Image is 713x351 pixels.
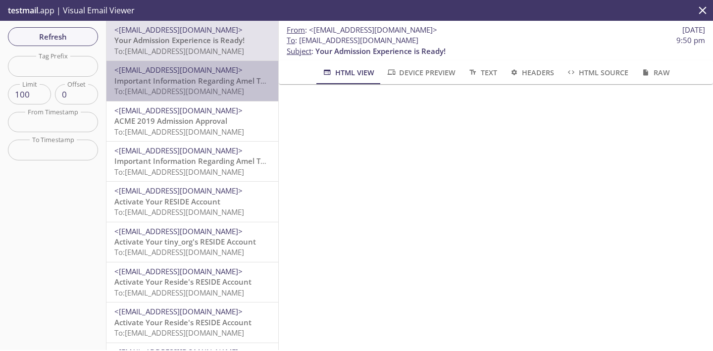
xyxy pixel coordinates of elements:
[114,35,245,45] span: Your Admission Experience is Ready!
[566,66,628,79] span: HTML Source
[287,35,295,45] span: To
[114,306,243,316] span: <[EMAIL_ADDRESS][DOMAIN_NAME]>
[640,66,669,79] span: Raw
[114,277,252,287] span: Activate Your Reside's RESIDE Account
[287,46,311,56] span: Subject
[287,35,705,56] p: :
[114,167,244,177] span: To: [EMAIL_ADDRESS][DOMAIN_NAME]
[114,207,244,217] span: To: [EMAIL_ADDRESS][DOMAIN_NAME]
[114,328,244,338] span: To: [EMAIL_ADDRESS][DOMAIN_NAME]
[309,25,437,35] span: <[EMAIL_ADDRESS][DOMAIN_NAME]>
[114,186,243,196] span: <[EMAIL_ADDRESS][DOMAIN_NAME]>
[114,105,243,115] span: <[EMAIL_ADDRESS][DOMAIN_NAME]>
[114,266,243,276] span: <[EMAIL_ADDRESS][DOMAIN_NAME]>
[287,25,305,35] span: From
[8,27,98,46] button: Refresh
[114,156,367,166] span: Important Information Regarding Amel Test's Admission to ACME 2019
[467,66,497,79] span: Text
[114,76,367,86] span: Important Information Regarding Amel Test's Admission to ACME 2019
[682,25,705,35] span: [DATE]
[322,66,374,79] span: HTML View
[114,237,256,247] span: Activate Your tiny_org's RESIDE Account
[114,46,244,56] span: To: [EMAIL_ADDRESS][DOMAIN_NAME]
[16,30,90,43] span: Refresh
[114,226,243,236] span: <[EMAIL_ADDRESS][DOMAIN_NAME]>
[114,197,220,206] span: Activate Your RESIDE Account
[114,65,243,75] span: <[EMAIL_ADDRESS][DOMAIN_NAME]>
[315,46,446,56] span: Your Admission Experience is Ready!
[287,25,437,35] span: :
[106,21,278,60] div: <[EMAIL_ADDRESS][DOMAIN_NAME]>Your Admission Experience is Ready!To:[EMAIL_ADDRESS][DOMAIN_NAME]
[106,302,278,342] div: <[EMAIL_ADDRESS][DOMAIN_NAME]>Activate Your Reside's RESIDE AccountTo:[EMAIL_ADDRESS][DOMAIN_NAME]
[106,262,278,302] div: <[EMAIL_ADDRESS][DOMAIN_NAME]>Activate Your Reside's RESIDE AccountTo:[EMAIL_ADDRESS][DOMAIN_NAME]
[114,146,243,155] span: <[EMAIL_ADDRESS][DOMAIN_NAME]>
[106,101,278,141] div: <[EMAIL_ADDRESS][DOMAIN_NAME]>ACME 2019 Admission ApprovalTo:[EMAIL_ADDRESS][DOMAIN_NAME]
[114,288,244,298] span: To: [EMAIL_ADDRESS][DOMAIN_NAME]
[106,142,278,181] div: <[EMAIL_ADDRESS][DOMAIN_NAME]>Important Information Regarding Amel Test's Admission to ACME 2019T...
[114,86,244,96] span: To: [EMAIL_ADDRESS][DOMAIN_NAME]
[114,116,227,126] span: ACME 2019 Admission Approval
[8,5,38,16] span: testmail
[106,182,278,221] div: <[EMAIL_ADDRESS][DOMAIN_NAME]>Activate Your RESIDE AccountTo:[EMAIL_ADDRESS][DOMAIN_NAME]
[676,35,705,46] span: 9:50 pm
[386,66,456,79] span: Device Preview
[106,222,278,262] div: <[EMAIL_ADDRESS][DOMAIN_NAME]>Activate Your tiny_org's RESIDE AccountTo:[EMAIL_ADDRESS][DOMAIN_NAME]
[114,317,252,327] span: Activate Your Reside's RESIDE Account
[114,127,244,137] span: To: [EMAIL_ADDRESS][DOMAIN_NAME]
[509,66,554,79] span: Headers
[114,247,244,257] span: To: [EMAIL_ADDRESS][DOMAIN_NAME]
[106,61,278,100] div: <[EMAIL_ADDRESS][DOMAIN_NAME]>Important Information Regarding Amel Test's Admission to ACME 2019T...
[114,25,243,35] span: <[EMAIL_ADDRESS][DOMAIN_NAME]>
[287,35,418,46] span: : [EMAIL_ADDRESS][DOMAIN_NAME]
